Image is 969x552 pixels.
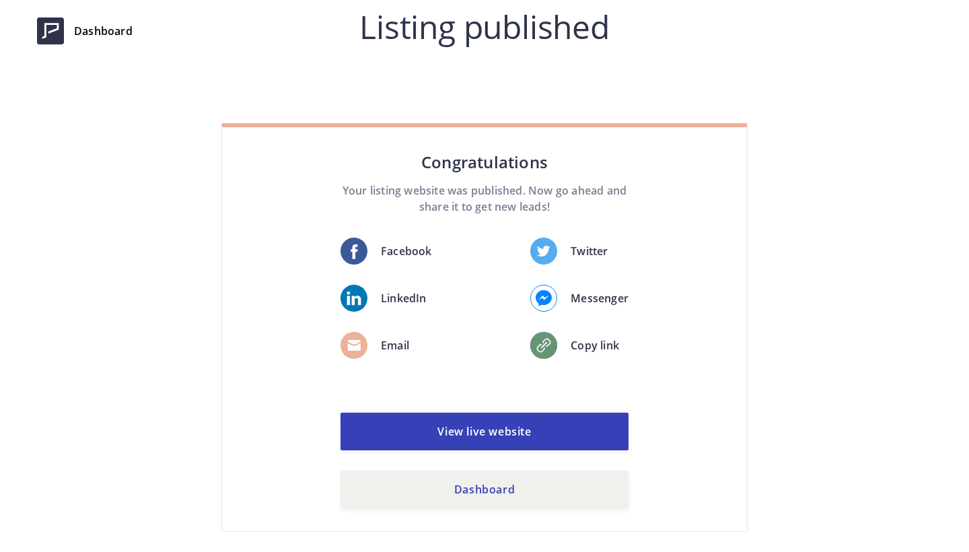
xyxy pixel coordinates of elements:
[27,11,143,51] a: Dashboard
[340,413,629,450] a: View live website
[340,238,367,265] img: fb
[571,290,629,306] p: Messenger
[381,290,427,306] p: LinkedIn
[340,285,367,312] img: fb
[571,337,619,353] p: Copy link
[340,332,367,359] img: fb
[571,243,608,259] p: Twitter
[74,23,133,39] span: Dashboard
[340,471,629,508] a: Dashboard
[340,150,629,174] h4: Congratulations
[530,332,557,359] img: fb
[530,285,557,312] img: fb
[381,337,409,353] p: Email
[340,182,629,215] p: Your listing website was published. Now go ahead and share it to get new leads!
[530,238,557,265] img: twitter
[381,243,432,259] p: Facebook
[359,11,610,43] h2: Listing published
